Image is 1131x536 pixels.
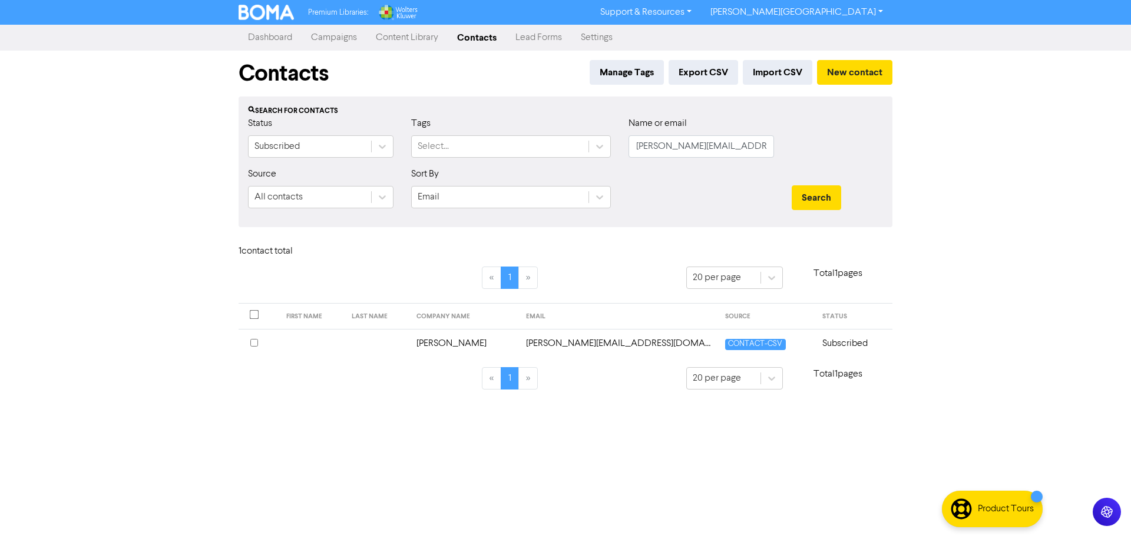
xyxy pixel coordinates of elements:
[409,329,519,358] td: [PERSON_NAME]
[718,304,815,329] th: SOURCE
[783,367,892,381] p: Total 1 pages
[501,267,519,289] a: Page 1 is your current page
[817,60,892,85] button: New contact
[418,139,449,154] div: Select...
[629,116,687,131] label: Name or email
[378,5,418,20] img: Wolters Kluwer
[693,271,741,285] div: 20 per page
[783,267,892,281] p: Total 1 pages
[501,367,519,389] a: Page 1 is your current page
[239,60,329,87] h1: Contacts
[448,26,506,49] a: Contacts
[983,409,1131,536] iframe: Chat Widget
[248,106,883,116] div: Search for contacts
[571,26,622,49] a: Settings
[506,26,571,49] a: Lead Forms
[418,190,439,204] div: Email
[254,190,303,204] div: All contacts
[411,116,431,131] label: Tags
[239,26,302,49] a: Dashboard
[302,26,366,49] a: Campaigns
[815,329,892,358] td: Subscribed
[411,167,439,181] label: Sort By
[591,3,701,22] a: Support & Resources
[743,60,812,85] button: Import CSV
[248,167,276,181] label: Source
[725,339,785,350] span: CONTACT-CSV
[590,60,664,85] button: Manage Tags
[669,60,738,85] button: Export CSV
[701,3,892,22] a: [PERSON_NAME][GEOGRAPHIC_DATA]
[254,139,300,154] div: Subscribed
[239,246,333,257] h6: 1 contact total
[519,304,718,329] th: EMAIL
[815,304,892,329] th: STATUS
[366,26,448,49] a: Content Library
[693,371,741,385] div: 20 per page
[345,304,410,329] th: LAST NAME
[308,9,368,16] span: Premium Libraries:
[409,304,519,329] th: COMPANY NAME
[239,5,294,20] img: BOMA Logo
[248,116,272,131] label: Status
[792,185,841,210] button: Search
[519,329,718,358] td: anna@primenumbers.co.nz
[279,304,345,329] th: FIRST NAME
